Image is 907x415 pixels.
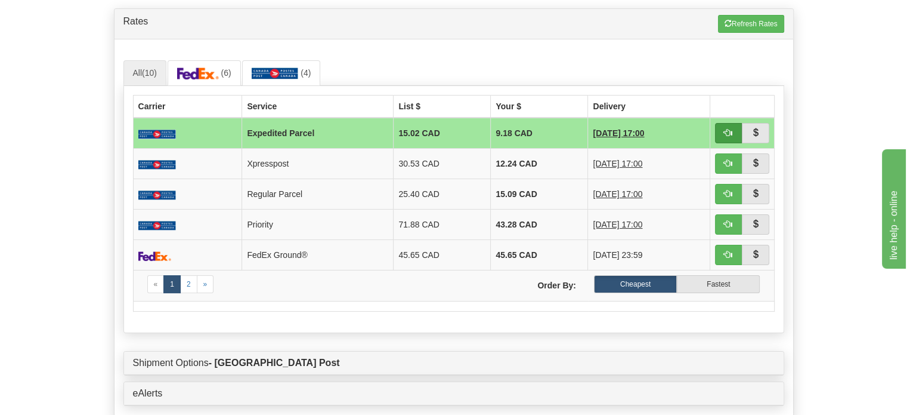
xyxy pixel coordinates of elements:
[123,15,784,33] div: Rates
[594,275,677,293] label: Cheapest
[454,275,585,291] label: Order By:
[138,190,176,200] img: Canada_post.png
[133,96,242,118] th: Carrier
[677,275,760,293] label: Fastest
[588,179,710,210] td: 7 Days
[197,275,214,293] a: Next
[242,210,394,240] td: Priority
[138,130,176,139] img: Canada_post.png
[242,96,394,118] th: Service
[138,160,176,170] img: Canada_post.png
[491,118,588,149] td: 9.18 CAD
[209,358,340,368] strong: - [GEOGRAPHIC_DATA] Post
[588,210,710,240] td: 2 Days
[593,189,642,199] span: [DATE] 17:00
[718,15,784,33] button: Refresh Rates
[394,179,491,210] td: 25.40 CAD
[133,388,775,399] a: eAlerts
[593,220,642,229] span: [DATE] 17:00
[394,96,491,118] th: List $
[491,240,588,270] td: 45.65 CAD
[180,275,197,293] a: 2
[593,128,644,138] span: [DATE] 17:00
[588,118,710,149] td: 5 Days
[177,67,219,79] img: FedEx Express®
[588,149,710,179] td: 3 Days
[301,68,311,78] span: (4)
[203,280,208,288] span: »
[242,179,394,210] td: Regular Parcel
[242,149,394,179] td: Xpresspost
[491,96,588,118] th: Your $
[242,240,394,270] td: FedEx Ground®
[142,68,157,78] span: (10)
[394,210,491,240] td: 71.88 CAD
[138,221,176,230] img: Canada_post.png
[221,68,231,78] span: (6)
[880,146,906,268] iframe: chat widget
[252,67,299,79] img: Canada Post
[133,358,340,368] a: Shipment Options- [GEOGRAPHIC_DATA] Post
[588,96,710,118] th: Delivery
[394,240,491,270] td: 45.65 CAD
[147,275,165,293] a: Previous
[154,280,158,288] span: «
[491,149,588,179] td: 12.24 CAD
[138,251,172,261] img: FedEx.png
[593,159,642,168] span: [DATE] 17:00
[123,60,166,85] a: All
[9,7,110,21] div: live help - online
[394,118,491,149] td: 15.02 CAD
[593,250,642,260] span: [DATE] 23:59
[163,275,181,293] a: 1
[491,179,588,210] td: 15.09 CAD
[242,118,394,149] td: Expedited Parcel
[394,149,491,179] td: 30.53 CAD
[491,210,588,240] td: 43.28 CAD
